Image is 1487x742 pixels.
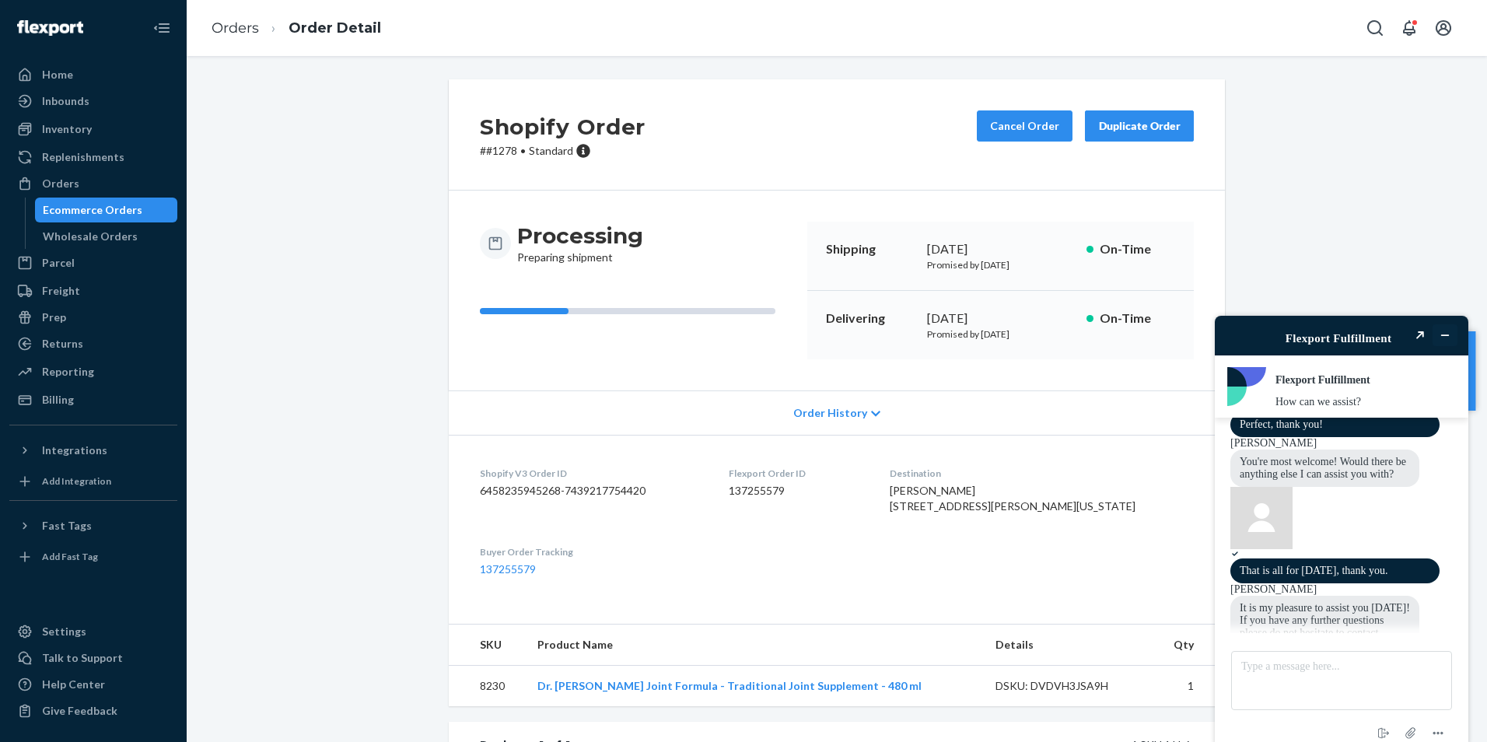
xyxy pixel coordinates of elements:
[1100,310,1175,327] p: On-Time
[449,666,525,707] td: 8230
[42,283,80,299] div: Freight
[9,250,177,275] a: Parcel
[9,619,177,644] a: Settings
[212,19,259,37] a: Orders
[17,20,83,36] img: Flexport logo
[1394,12,1425,44] button: Open notifications
[9,171,177,196] a: Orders
[517,222,643,250] h3: Processing
[1196,297,1487,742] iframe: Find more information here
[537,679,922,692] a: Dr. [PERSON_NAME] Joint Formula - Traditional Joint Supplement - 480 ml
[42,121,92,137] div: Inventory
[42,518,92,534] div: Fast Tags
[229,427,254,446] button: Menu
[42,93,89,109] div: Inbounds
[480,483,704,499] dd: 6458235945268-7439217754420
[42,474,111,488] div: Add Integration
[529,144,573,157] span: Standard
[146,12,177,44] button: Close Navigation
[42,364,94,380] div: Reporting
[9,117,177,142] a: Inventory
[9,513,177,538] button: Fast Tags
[480,545,704,558] dt: Buyer Order Tracking
[977,110,1072,142] button: Cancel Order
[927,327,1074,341] p: Promised by [DATE]
[9,544,177,569] a: Add Fast Tag
[9,438,177,463] button: Integrations
[480,562,536,576] a: 137255579
[1359,12,1391,44] button: Open Search Box
[927,258,1074,271] p: Promised by [DATE]
[793,405,867,421] span: Order History
[42,392,74,408] div: Billing
[9,646,177,670] button: Talk to Support
[9,469,177,494] a: Add Integration
[9,672,177,697] a: Help Center
[729,483,864,499] dd: 137255579
[199,5,394,51] ol: breadcrumbs
[480,467,704,480] dt: Shopify V3 Order ID
[42,443,107,458] div: Integrations
[9,305,177,330] a: Prep
[42,650,123,666] div: Talk to Support
[35,198,178,222] a: Ecommerce Orders
[517,222,643,265] div: Preparing shipment
[9,62,177,87] a: Home
[1153,666,1225,707] td: 1
[42,310,66,325] div: Prep
[1428,12,1459,44] button: Open account menu
[1085,110,1194,142] button: Duplicate Order
[202,426,227,446] button: Attach file
[9,387,177,412] a: Billing
[9,331,177,356] a: Returns
[9,359,177,384] a: Reporting
[983,625,1154,666] th: Details
[1098,118,1181,134] div: Duplicate Order
[9,278,177,303] a: Freight
[9,145,177,170] a: Replenishments
[520,144,526,157] span: •
[1100,240,1175,258] p: On-Time
[480,143,646,159] p: # #1278
[826,310,915,327] p: Delivering
[927,310,1074,327] div: [DATE]
[890,484,1135,513] span: [PERSON_NAME] [STREET_ADDRESS][PERSON_NAME][US_STATE]
[42,677,105,692] div: Help Center
[1153,625,1225,666] th: Qty
[43,202,142,218] div: Ecommerce Orders
[729,467,864,480] dt: Flexport Order ID
[35,224,178,249] a: Wholesale Orders
[826,240,915,258] p: Shipping
[480,110,646,143] h2: Shopify Order
[449,625,525,666] th: SKU
[995,678,1142,694] div: DSKU: DVDVH3JSA9H
[42,149,124,165] div: Replenishments
[9,698,177,723] button: Give Feedback
[42,550,98,563] div: Add Fast Tag
[525,625,982,666] th: Product Name
[289,19,381,37] a: Order Detail
[175,427,200,446] button: End chat
[890,467,1194,480] dt: Destination
[42,703,117,719] div: Give Feedback
[42,67,73,82] div: Home
[34,11,66,25] span: Chat
[43,229,138,244] div: Wholesale Orders
[42,176,79,191] div: Orders
[927,240,1074,258] div: [DATE]
[9,89,177,114] a: Inbounds
[42,336,83,352] div: Returns
[42,255,75,271] div: Parcel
